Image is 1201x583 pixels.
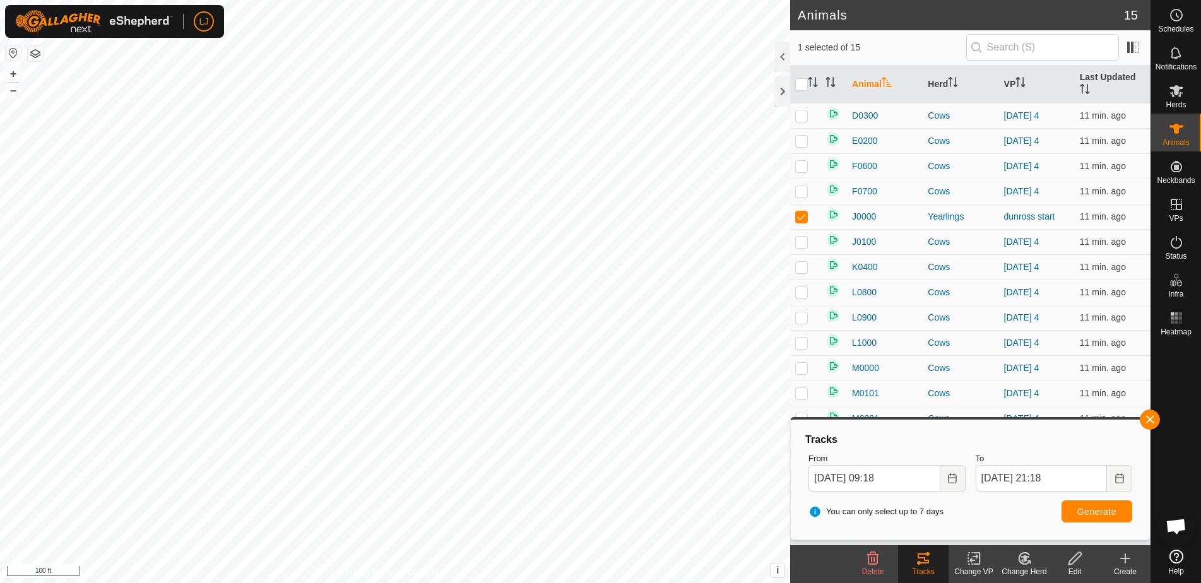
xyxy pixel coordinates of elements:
th: Last Updated [1075,66,1151,103]
a: [DATE] 4 [1004,237,1039,247]
p-sorticon: Activate to sort [948,79,958,89]
span: Oct 14, 2025 at 8:07 PM [1080,363,1126,373]
th: Herd [923,66,998,103]
img: returning on [825,156,841,172]
img: returning on [825,182,841,197]
a: Privacy Policy [345,567,393,578]
img: Gallagher Logo [15,10,173,33]
div: Yearlings [928,210,993,223]
div: Cows [928,134,993,148]
span: Oct 14, 2025 at 8:07 PM [1080,262,1126,272]
span: Neckbands [1157,177,1195,184]
span: Oct 14, 2025 at 8:07 PM [1080,338,1126,348]
div: Cows [928,185,993,198]
a: [DATE] 4 [1004,161,1039,171]
span: Help [1168,567,1184,575]
span: Oct 14, 2025 at 8:07 PM [1080,287,1126,297]
label: To [976,452,1132,465]
button: + [6,66,21,81]
p-sorticon: Activate to sort [1015,79,1026,89]
div: Change VP [949,566,999,577]
a: dunross start [1004,211,1055,221]
button: i [771,563,784,577]
span: 1 selected of 15 [798,41,966,54]
span: E0200 [852,134,877,148]
a: [DATE] 4 [1004,110,1039,121]
span: Oct 14, 2025 at 8:07 PM [1080,312,1126,322]
span: Oct 14, 2025 at 8:07 PM [1080,237,1126,247]
span: Oct 14, 2025 at 8:07 PM [1080,186,1126,196]
p-sorticon: Activate to sort [808,79,818,89]
span: F0700 [852,185,877,198]
th: Animal [847,66,923,103]
span: 15 [1124,6,1138,25]
span: You can only select up to 7 days [808,505,944,518]
img: returning on [825,207,841,222]
span: Oct 14, 2025 at 8:07 PM [1080,413,1126,423]
input: Search (S) [966,34,1119,61]
span: LJ [199,15,209,28]
th: VP [999,66,1075,103]
button: Choose Date [1107,465,1132,492]
button: – [6,83,21,98]
div: Cows [928,160,993,173]
span: Oct 14, 2025 at 8:07 PM [1080,161,1126,171]
button: Generate [1062,500,1132,522]
div: Create [1100,566,1151,577]
div: Change Herd [999,566,1050,577]
span: Notifications [1156,63,1197,71]
span: Herds [1166,101,1186,109]
button: Reset Map [6,45,21,61]
a: [DATE] 4 [1004,388,1039,398]
p-sorticon: Activate to sort [882,79,892,89]
div: Edit [1050,566,1100,577]
a: [DATE] 4 [1004,338,1039,348]
a: [DATE] 4 [1004,413,1039,423]
a: [DATE] 4 [1004,287,1039,297]
button: Map Layers [28,46,43,61]
span: F0600 [852,160,877,173]
a: [DATE] 4 [1004,136,1039,146]
span: Generate [1077,507,1116,517]
span: J0000 [852,210,876,223]
span: Oct 14, 2025 at 8:07 PM [1080,136,1126,146]
div: Cows [928,109,993,122]
a: [DATE] 4 [1004,363,1039,373]
span: Status [1165,252,1186,260]
span: D0300 [852,109,878,122]
div: Open chat [1157,507,1195,545]
span: Infra [1168,290,1183,298]
a: Help [1151,545,1201,580]
span: Heatmap [1161,328,1192,336]
a: [DATE] 4 [1004,262,1039,272]
a: [DATE] 4 [1004,312,1039,322]
p-sorticon: Activate to sort [1080,86,1090,96]
span: Schedules [1158,25,1193,33]
h2: Animals [798,8,1124,23]
span: Oct 14, 2025 at 8:07 PM [1080,388,1126,398]
img: returning on [825,131,841,146]
button: Choose Date [940,465,966,492]
span: i [776,565,779,575]
span: Animals [1163,139,1190,146]
div: Tracks [898,566,949,577]
p-sorticon: Activate to sort [825,79,836,89]
span: VPs [1169,215,1183,222]
a: [DATE] 4 [1004,186,1039,196]
div: Tracks [803,432,1137,447]
span: Oct 14, 2025 at 8:07 PM [1080,211,1126,221]
a: Contact Us [408,567,445,578]
img: returning on [825,106,841,121]
span: Oct 14, 2025 at 8:07 PM [1080,110,1126,121]
span: Delete [862,567,884,576]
